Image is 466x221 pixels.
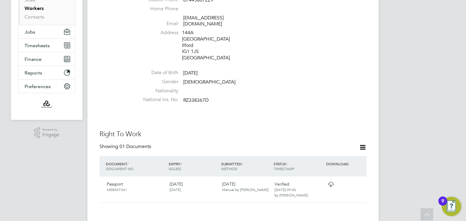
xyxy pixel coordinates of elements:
span: Reports [25,70,42,76]
a: [EMAIL_ADDRESS][DOMAIN_NAME] [183,15,224,27]
label: Email [136,21,178,27]
div: SUBMITTED [220,158,272,174]
div: EXPIRY [167,158,220,174]
div: 144A [GEOGRAPHIC_DATA] Ilford IG1 1JS [GEOGRAPHIC_DATA] [182,30,240,61]
span: ME8457341 [107,187,127,192]
span: Timesheets [25,43,50,48]
span: TIMESTAMP [274,166,294,171]
button: Timesheets [19,39,75,52]
span: METHOD [221,166,237,171]
button: Open Resource Center, 9 new notifications [442,197,461,216]
a: Contacts [25,14,44,20]
div: [DATE] [220,179,272,195]
a: Go to home page [18,99,75,109]
span: [DATE] [170,187,181,192]
div: DOCUMENT [104,158,167,174]
span: by [PERSON_NAME]. [275,193,309,197]
label: Home Phone [136,6,178,12]
div: [DATE] [167,179,220,195]
button: Reports [19,66,75,79]
div: STATUS [272,158,325,174]
span: [DEMOGRAPHIC_DATA] [183,79,235,85]
img: securityprojectsltd-logo-retina.png [40,99,53,109]
div: Showing [100,143,152,150]
span: [DATE] [183,70,198,76]
span: DOCUMENT NO. [106,166,134,171]
label: National Ins. No. [136,97,178,103]
label: Nationality [136,88,178,94]
span: Preferences [25,84,51,89]
button: Finance [19,52,75,66]
span: Verified [275,181,289,187]
span: Manual by [PERSON_NAME]. [222,187,269,192]
a: Workers [25,5,44,11]
div: DOWNLOAD [325,158,366,169]
span: Finance [25,56,42,62]
span: / [127,161,128,166]
span: Jobs [25,29,35,35]
button: Jobs [19,25,75,38]
label: Address [136,30,178,36]
span: RZ338367D [183,97,209,103]
a: Powered byEngage [34,127,60,139]
span: [DATE] 09:40 [275,187,296,192]
div: Passport [104,179,167,195]
span: Engage [42,132,59,137]
span: Powered by [42,127,59,132]
h3: Right To Work [100,130,366,139]
button: Preferences [19,80,75,93]
span: / [241,161,243,166]
span: / [181,161,182,166]
label: Date of Birth [136,70,178,76]
span: ISSUED [169,166,181,171]
div: 9 [441,201,444,209]
span: / [286,161,287,166]
label: Gender [136,79,178,85]
span: 01 Documents [120,143,151,150]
